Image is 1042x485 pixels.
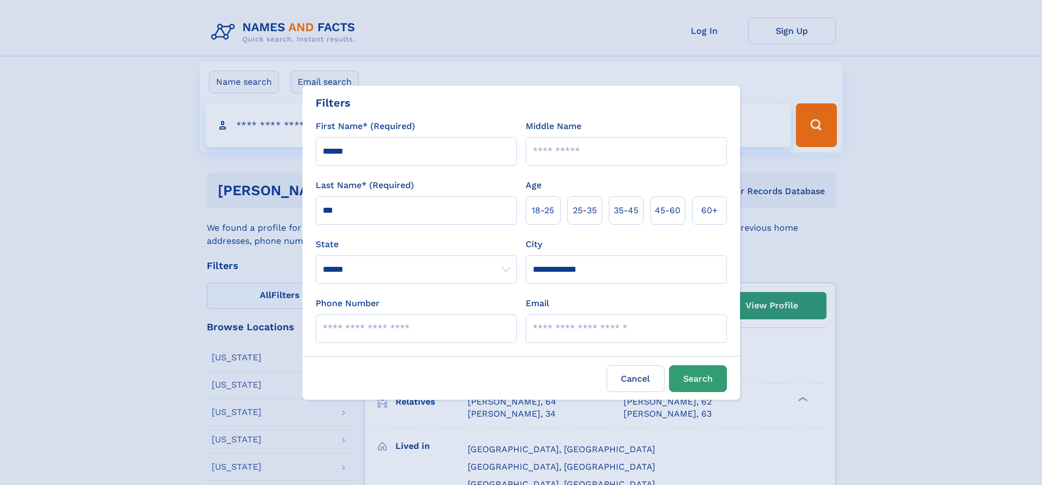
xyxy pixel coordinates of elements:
label: First Name* (Required) [316,120,415,133]
span: 35‑45 [614,204,638,217]
label: Phone Number [316,297,380,310]
span: 45‑60 [655,204,680,217]
span: 18‑25 [532,204,554,217]
label: Email [526,297,549,310]
span: 60+ [701,204,718,217]
label: State [316,238,517,251]
button: Search [669,365,727,392]
label: Last Name* (Required) [316,179,414,192]
label: City [526,238,542,251]
label: Age [526,179,542,192]
label: Cancel [607,365,665,392]
div: Filters [316,95,351,111]
label: Middle Name [526,120,581,133]
span: 25‑35 [573,204,597,217]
